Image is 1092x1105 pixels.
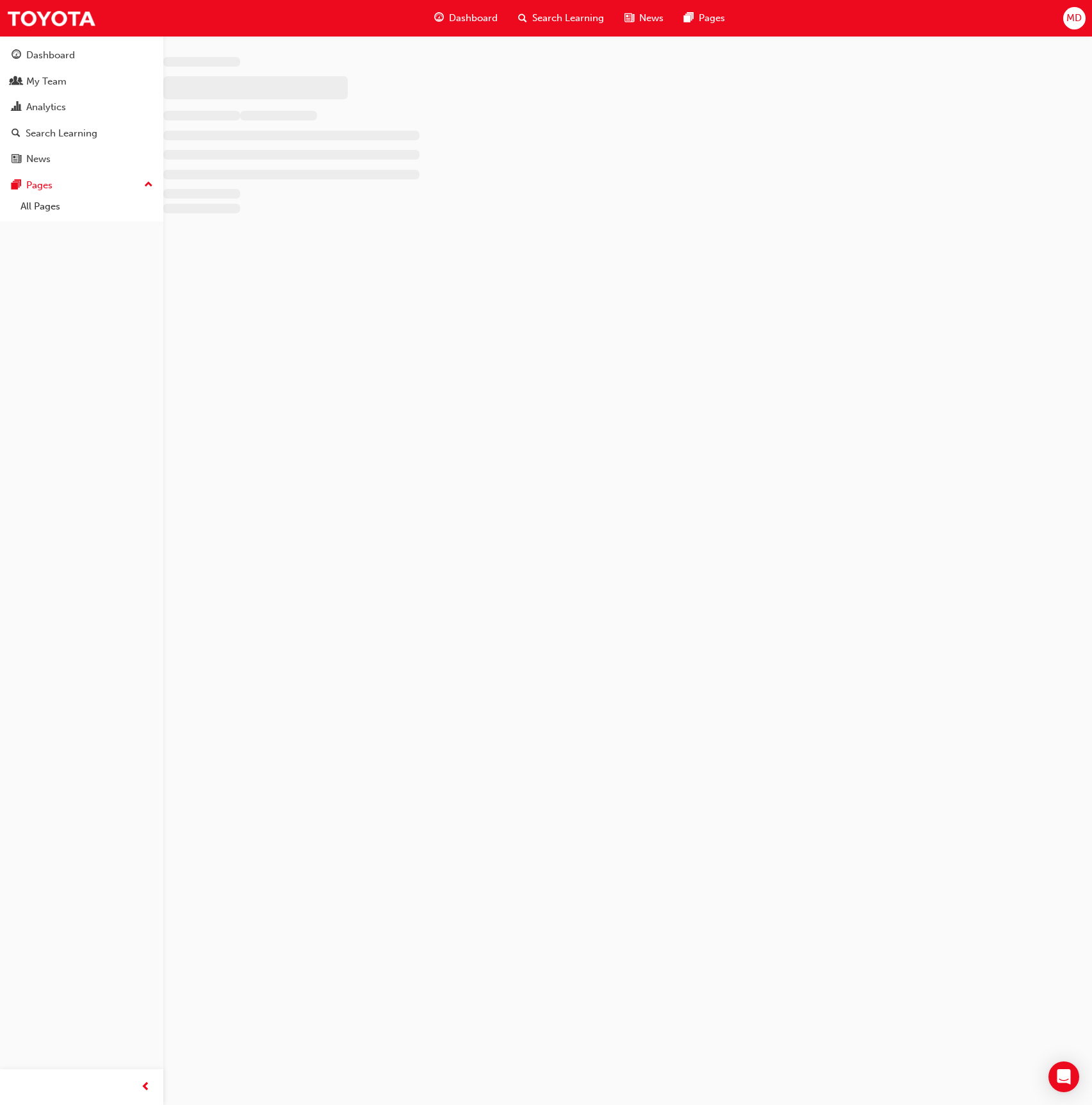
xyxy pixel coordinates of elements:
button: MD [1063,7,1086,29]
div: My Team [26,74,67,89]
a: pages-iconPages [674,5,735,31]
a: Analytics [5,95,158,119]
div: Analytics [26,100,66,115]
span: Pages [699,11,725,26]
span: up-icon [144,177,153,193]
span: search-icon [12,128,20,140]
a: Dashboard [5,44,158,67]
span: news-icon [12,154,21,165]
a: All Pages [15,197,158,217]
img: Trak [6,4,96,33]
span: guage-icon [434,10,444,26]
span: Search Learning [532,11,604,26]
a: search-iconSearch Learning [508,5,614,31]
a: guage-iconDashboard [424,5,508,31]
div: Pages [26,178,53,193]
button: DashboardMy TeamAnalyticsSearch LearningNews [5,41,158,174]
a: news-iconNews [614,5,674,31]
span: chart-icon [12,102,21,113]
a: News [5,147,158,171]
div: Open Intercom Messenger [1048,1061,1079,1092]
a: Search Learning [5,122,158,145]
button: Pages [5,174,158,197]
span: prev-icon [141,1079,151,1095]
span: news-icon [624,10,634,26]
span: MD [1066,11,1082,26]
span: Dashboard [449,11,498,26]
div: Dashboard [26,48,75,63]
div: News [26,152,51,167]
span: pages-icon [12,180,21,192]
span: search-icon [518,10,527,26]
span: guage-icon [12,50,21,61]
a: My Team [5,70,158,94]
span: News [639,11,664,26]
span: pages-icon [684,10,694,26]
span: people-icon [12,76,21,88]
div: Search Learning [26,126,97,141]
